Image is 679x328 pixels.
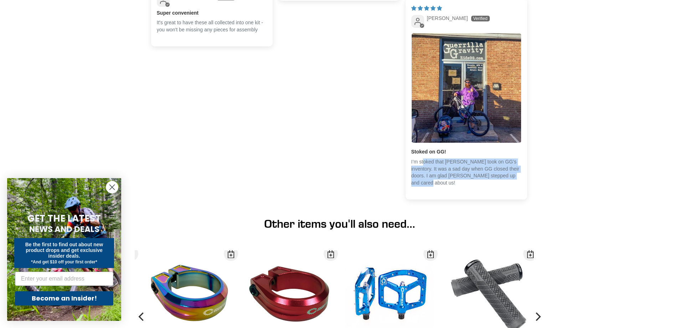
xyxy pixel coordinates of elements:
[15,291,113,306] button: Become an Insider!
[411,5,442,11] span: 5 star review
[411,158,521,186] p: I’m stoked that [PERSON_NAME] took on GG’s inventory. It was a sad day when GG closed their doors...
[411,148,521,156] b: Stoked on GG!
[157,19,267,33] p: It's great to have these all collected into one kit - you won't be missing any pieces for assembly
[157,10,267,17] b: Super convenient
[31,259,97,264] span: *And get $10 off your first order*
[411,33,521,143] a: Link to user picture 1
[106,181,118,193] button: Close dialog
[427,15,468,21] span: [PERSON_NAME]
[29,223,99,235] span: NEWS AND DEALS
[27,212,101,225] span: GET THE LATEST
[25,242,103,259] span: Be the first to find out about new product drops and get exclusive insider deals.
[412,33,521,143] img: User picture
[15,272,113,286] input: Enter your email address
[145,217,534,231] h1: Other items you'll also need...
